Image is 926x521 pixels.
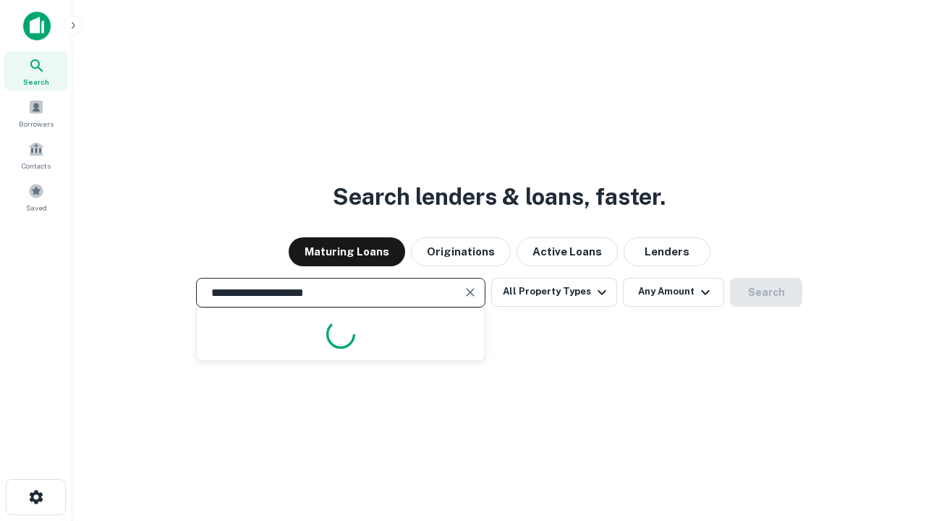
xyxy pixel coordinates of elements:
[333,179,666,214] h3: Search lenders & loans, faster.
[491,278,617,307] button: All Property Types
[623,278,724,307] button: Any Amount
[460,282,480,302] button: Clear
[854,405,926,475] iframe: Chat Widget
[517,237,618,266] button: Active Loans
[23,12,51,41] img: capitalize-icon.png
[4,93,68,132] a: Borrowers
[26,202,47,213] span: Saved
[22,160,51,171] span: Contacts
[411,237,511,266] button: Originations
[23,76,49,88] span: Search
[19,118,54,130] span: Borrowers
[4,177,68,216] a: Saved
[4,51,68,90] a: Search
[624,237,710,266] button: Lenders
[4,135,68,174] a: Contacts
[289,237,405,266] button: Maturing Loans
